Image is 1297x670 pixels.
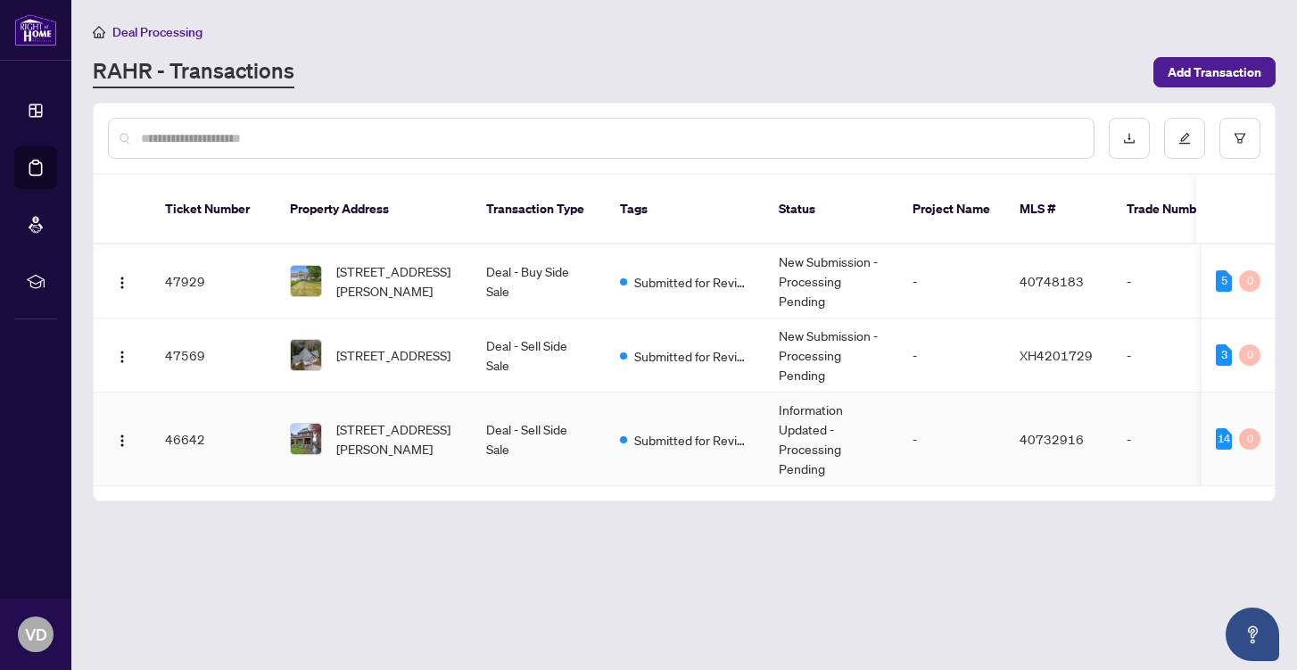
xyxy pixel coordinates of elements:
[1239,428,1260,450] div: 0
[1112,175,1237,244] th: Trade Number
[1178,132,1191,145] span: edit
[151,393,276,486] td: 46642
[1168,58,1261,87] span: Add Transaction
[1020,273,1084,289] span: 40748183
[14,13,57,46] img: logo
[764,244,898,318] td: New Submission - Processing Pending
[93,56,294,88] a: RAHR - Transactions
[93,26,105,38] span: home
[115,434,129,448] img: Logo
[151,318,276,393] td: 47569
[108,341,136,369] button: Logo
[336,419,458,459] span: [STREET_ADDRESS][PERSON_NAME]
[1234,132,1246,145] span: filter
[472,244,606,318] td: Deal - Buy Side Sale
[1153,57,1276,87] button: Add Transaction
[1216,428,1232,450] div: 14
[1123,132,1136,145] span: download
[25,622,47,647] span: VD
[634,430,750,450] span: Submitted for Review
[1112,393,1237,486] td: -
[151,175,276,244] th: Ticket Number
[1109,118,1150,159] button: download
[115,350,129,364] img: Logo
[336,261,458,301] span: [STREET_ADDRESS][PERSON_NAME]
[291,424,321,454] img: thumbnail-img
[634,272,750,292] span: Submitted for Review
[276,175,472,244] th: Property Address
[472,393,606,486] td: Deal - Sell Side Sale
[898,318,1005,393] td: -
[108,425,136,453] button: Logo
[291,266,321,296] img: thumbnail-img
[472,318,606,393] td: Deal - Sell Side Sale
[764,318,898,393] td: New Submission - Processing Pending
[898,175,1005,244] th: Project Name
[472,175,606,244] th: Transaction Type
[1219,118,1260,159] button: filter
[764,393,898,486] td: Information Updated - Processing Pending
[1020,347,1093,363] span: XH4201729
[108,267,136,295] button: Logo
[1216,270,1232,292] div: 5
[336,345,450,365] span: [STREET_ADDRESS]
[291,340,321,370] img: thumbnail-img
[898,393,1005,486] td: -
[1112,318,1237,393] td: -
[1112,244,1237,318] td: -
[112,24,202,40] span: Deal Processing
[1239,270,1260,292] div: 0
[151,244,276,318] td: 47929
[1216,344,1232,366] div: 3
[115,276,129,290] img: Logo
[606,175,764,244] th: Tags
[1020,431,1084,447] span: 40732916
[634,346,750,366] span: Submitted for Review
[1164,118,1205,159] button: edit
[1005,175,1112,244] th: MLS #
[1239,344,1260,366] div: 0
[898,244,1005,318] td: -
[1226,608,1279,661] button: Open asap
[764,175,898,244] th: Status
